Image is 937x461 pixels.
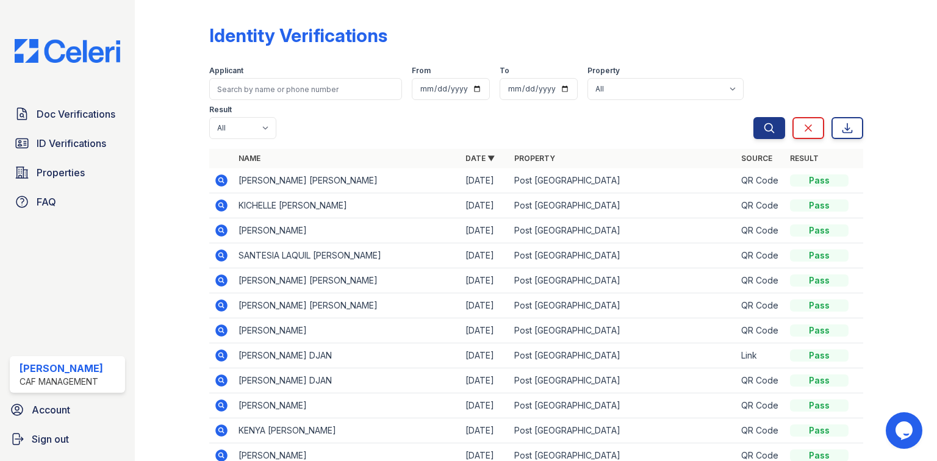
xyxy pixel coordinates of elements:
[32,402,70,417] span: Account
[509,268,736,293] td: Post [GEOGRAPHIC_DATA]
[461,193,509,218] td: [DATE]
[461,218,509,243] td: [DATE]
[209,78,402,100] input: Search by name or phone number
[234,268,461,293] td: [PERSON_NAME] [PERSON_NAME]
[234,243,461,268] td: SANTESIA LAQUIL [PERSON_NAME]
[20,376,103,388] div: CAF Management
[10,131,125,155] a: ID Verifications
[790,299,849,312] div: Pass
[234,168,461,193] td: [PERSON_NAME] [PERSON_NAME]
[790,174,849,187] div: Pass
[790,374,849,387] div: Pass
[461,418,509,443] td: [DATE]
[234,318,461,343] td: [PERSON_NAME]
[412,66,431,76] label: From
[461,318,509,343] td: [DATE]
[461,368,509,393] td: [DATE]
[736,268,785,293] td: QR Code
[509,243,736,268] td: Post [GEOGRAPHIC_DATA]
[790,399,849,412] div: Pass
[736,243,785,268] td: QR Code
[886,412,925,449] iframe: chat widget
[736,193,785,218] td: QR Code
[509,368,736,393] td: Post [GEOGRAPHIC_DATA]
[736,368,785,393] td: QR Code
[509,218,736,243] td: Post [GEOGRAPHIC_DATA]
[509,343,736,368] td: Post [GEOGRAPHIC_DATA]
[509,193,736,218] td: Post [GEOGRAPHIC_DATA]
[37,107,115,121] span: Doc Verifications
[234,218,461,243] td: [PERSON_NAME]
[461,293,509,318] td: [DATE]
[209,105,232,115] label: Result
[10,160,125,185] a: Properties
[790,199,849,212] div: Pass
[465,154,495,163] a: Date ▼
[461,243,509,268] td: [DATE]
[509,418,736,443] td: Post [GEOGRAPHIC_DATA]
[5,398,130,422] a: Account
[587,66,620,76] label: Property
[209,66,243,76] label: Applicant
[736,218,785,243] td: QR Code
[234,368,461,393] td: [PERSON_NAME] DJAN
[741,154,772,163] a: Source
[37,165,85,180] span: Properties
[790,424,849,437] div: Pass
[234,293,461,318] td: [PERSON_NAME] [PERSON_NAME]
[234,193,461,218] td: KICHELLE [PERSON_NAME]
[10,190,125,214] a: FAQ
[736,318,785,343] td: QR Code
[790,249,849,262] div: Pass
[736,293,785,318] td: QR Code
[514,154,555,163] a: Property
[37,136,106,151] span: ID Verifications
[5,39,130,63] img: CE_Logo_Blue-a8612792a0a2168367f1c8372b55b34899dd931a85d93a1a3d3e32e68fde9ad4.png
[461,168,509,193] td: [DATE]
[790,324,849,337] div: Pass
[239,154,260,163] a: Name
[461,343,509,368] td: [DATE]
[736,168,785,193] td: QR Code
[509,293,736,318] td: Post [GEOGRAPHIC_DATA]
[209,24,387,46] div: Identity Verifications
[790,349,849,362] div: Pass
[509,168,736,193] td: Post [GEOGRAPHIC_DATA]
[234,343,461,368] td: [PERSON_NAME] DJAN
[461,268,509,293] td: [DATE]
[234,393,461,418] td: [PERSON_NAME]
[790,224,849,237] div: Pass
[790,274,849,287] div: Pass
[20,361,103,376] div: [PERSON_NAME]
[736,418,785,443] td: QR Code
[736,393,785,418] td: QR Code
[500,66,509,76] label: To
[509,318,736,343] td: Post [GEOGRAPHIC_DATA]
[461,393,509,418] td: [DATE]
[10,102,125,126] a: Doc Verifications
[736,343,785,368] td: Link
[37,195,56,209] span: FAQ
[5,427,130,451] a: Sign out
[509,393,736,418] td: Post [GEOGRAPHIC_DATA]
[234,418,461,443] td: KENYA [PERSON_NAME]
[790,154,819,163] a: Result
[32,432,69,446] span: Sign out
